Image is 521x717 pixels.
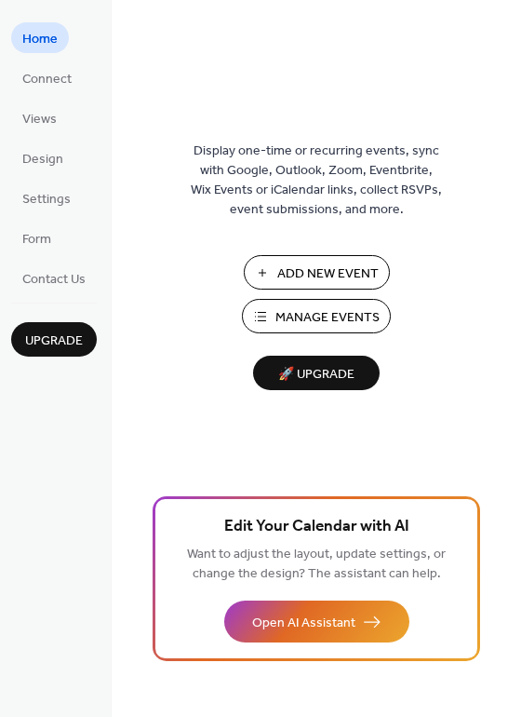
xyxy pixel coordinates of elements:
[224,601,409,643] button: Open AI Assistant
[22,190,71,210] span: Settings
[11,142,74,173] a: Design
[25,331,83,351] span: Upgrade
[191,142,442,220] span: Display one-time or recurring events, sync with Google, Outlook, Zoom, Eventbrite, Wix Events or ...
[264,362,368,387] span: 🚀 Upgrade
[277,264,379,284] span: Add New Event
[22,70,72,89] span: Connect
[187,542,446,587] span: Want to adjust the layout, update settings, or change the design? The assistant can help.
[11,322,97,357] button: Upgrade
[22,30,58,49] span: Home
[275,308,380,328] span: Manage Events
[252,614,355,633] span: Open AI Assistant
[253,356,380,390] button: 🚀 Upgrade
[244,255,390,290] button: Add New Event
[11,102,68,133] a: Views
[22,270,86,290] span: Contact Us
[11,22,69,53] a: Home
[11,263,97,293] a: Contact Us
[11,62,83,93] a: Connect
[22,230,51,250] span: Form
[22,110,57,129] span: Views
[242,299,391,333] button: Manage Events
[11,183,82,213] a: Settings
[11,223,62,253] a: Form
[224,514,409,540] span: Edit Your Calendar with AI
[22,150,63,169] span: Design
